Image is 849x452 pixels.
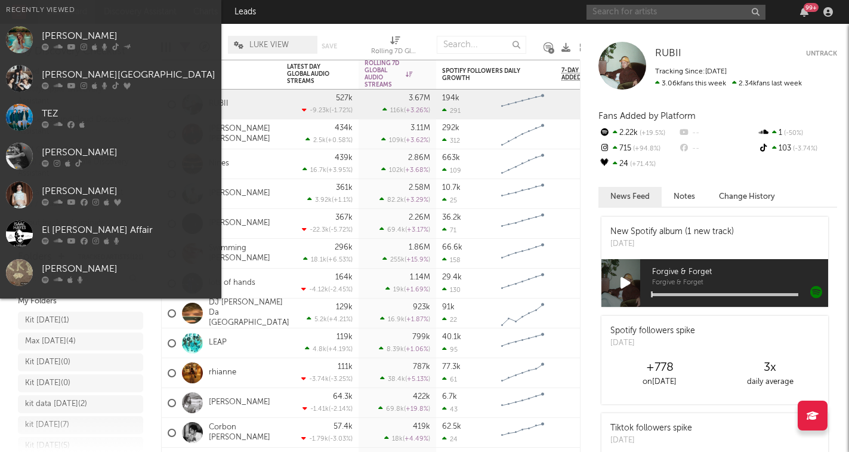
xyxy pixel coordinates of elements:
[496,149,549,179] svg: Chart title
[638,130,665,137] span: +19.5 %
[384,435,430,442] div: ( )
[302,405,353,413] div: ( )
[496,179,549,209] svg: Chart title
[309,436,328,442] span: -1.79k
[305,136,353,144] div: ( )
[610,422,692,435] div: Tiktok followers spike
[791,146,817,152] span: -3.74 %
[610,337,695,349] div: [DATE]
[386,406,404,413] span: 69.8k
[42,185,215,199] div: [PERSON_NAME]
[209,278,255,288] a: lots of hands
[42,68,215,82] div: [PERSON_NAME][GEOGRAPHIC_DATA]
[371,30,419,64] div: Rolling 7D Global Audio Streams (Rolling 7D Global Audio Streams)
[442,167,461,174] div: 109
[406,137,428,144] span: +3.62 %
[209,124,275,144] a: [PERSON_NAME] [PERSON_NAME]
[442,423,461,431] div: 62.5k
[405,436,428,442] span: +4.49 %
[652,265,828,279] span: Forgive & Forget
[610,435,692,447] div: [DATE]
[338,363,353,371] div: 111k
[437,36,526,54] input: Search...
[496,119,549,149] svg: Chart title
[42,107,215,121] div: TEZ
[496,328,549,358] svg: Chart title
[313,346,326,353] span: 4.8k
[442,256,461,264] div: 158
[335,244,353,251] div: 296k
[442,137,460,144] div: 312
[309,287,328,293] span: -4.12k
[302,106,353,114] div: ( )
[442,286,461,294] div: 130
[313,137,326,144] span: 2.5k
[381,166,430,174] div: ( )
[662,187,707,207] button: Notes
[496,358,549,388] svg: Chart title
[42,146,215,160] div: [PERSON_NAME]
[442,214,461,222] div: 36.2k
[442,376,457,383] div: 61
[42,262,215,276] div: [PERSON_NAME]
[442,303,455,311] div: 91k
[209,368,236,378] a: rhianne
[442,273,462,281] div: 29.4k
[442,226,456,234] div: 71
[442,333,461,341] div: 40.1k
[678,125,757,141] div: --
[782,130,803,137] span: -50 %
[334,423,353,431] div: 57.4k
[442,346,458,353] div: 95
[406,257,428,263] span: +15.9 %
[678,141,757,156] div: --
[561,67,609,81] span: 7-Day Fans Added
[335,124,353,132] div: 434k
[305,345,353,353] div: ( )
[707,187,787,207] button: Change History
[379,226,430,233] div: ( )
[310,107,329,114] span: -9.23k
[598,112,696,121] span: Fans Added by Platform
[390,257,405,263] span: 255k
[407,227,428,233] span: +3.17 %
[408,154,430,162] div: 2.86M
[209,244,275,264] a: Swimming [PERSON_NAME]
[389,137,404,144] span: 109k
[586,5,765,20] input: Search for artists
[378,405,430,413] div: ( )
[406,197,428,204] span: +3.29 %
[336,333,353,341] div: 119k
[303,256,353,263] div: ( )
[379,196,430,204] div: ( )
[335,154,353,162] div: 439k
[249,41,289,49] span: LUKE VIEW
[496,269,549,299] svg: Chart title
[610,226,734,238] div: New Spotify album (1 new track)
[628,161,656,168] span: +71.4 %
[442,107,461,115] div: 291
[442,154,460,162] div: 663k
[336,94,353,102] div: 527k
[42,29,215,44] div: [PERSON_NAME]
[209,219,270,229] a: [PERSON_NAME]
[301,435,353,442] div: ( )
[496,209,549,239] svg: Chart title
[331,107,351,114] span: -1.72 %
[804,3,819,12] div: 99 +
[442,435,458,443] div: 24
[336,184,353,192] div: 361k
[336,303,353,311] div: 129k
[405,167,428,174] span: +3.68 %
[42,223,215,238] div: El [PERSON_NAME] Affair
[389,167,403,174] span: 102k
[496,90,549,119] svg: Chart title
[496,239,549,269] svg: Chart title
[314,316,327,323] span: 5.2k
[18,353,143,371] a: Kit [DATE](0)
[655,68,727,75] span: Tracking Since: [DATE]
[410,124,430,132] div: 3.11M
[310,167,326,174] span: 16.7k
[413,393,430,401] div: 422k
[598,156,678,172] div: 24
